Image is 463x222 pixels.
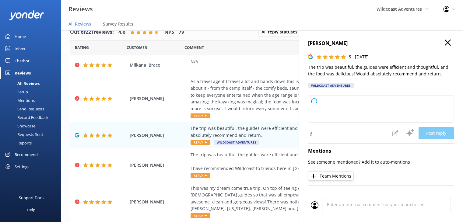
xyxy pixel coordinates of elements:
[4,139,61,147] a: Reports
[130,132,188,139] span: [PERSON_NAME]
[191,125,412,139] div: The trip was beautiful, the guides were efficient and thoughtful, and the food was delicious! Wou...
[4,122,35,130] div: Showcase
[4,96,61,105] a: Mentions
[191,173,210,178] span: Reply
[445,40,451,46] button: Close
[4,130,43,139] div: Requests Sent
[308,159,454,165] p: See someone mentioned? Add it to auto-mentions
[349,54,351,60] span: 5
[308,189,381,196] p: Completed
[15,55,30,67] div: Chatbot
[308,40,454,47] h4: [PERSON_NAME]
[15,67,31,79] div: Reviews
[127,45,147,50] span: Date
[191,151,412,172] div: The trip was beautiful, the guides were efficient and thoughtful, and the food was delicious! I h...
[191,113,210,118] span: Reply
[308,172,354,181] button: Team Mentions
[191,213,210,218] span: Reply
[4,79,61,88] a: All Reviews
[191,140,210,145] span: Reply
[311,201,318,209] img: user_profile.svg
[4,88,28,96] div: Setup
[75,45,89,50] span: Date
[164,28,174,36] h4: NPS
[4,130,61,139] a: Requests Sent
[130,162,188,168] span: [PERSON_NAME]
[9,10,44,20] img: yonder-white-logo.png
[15,30,26,43] div: Home
[19,192,44,204] div: Support Docs
[15,148,38,161] div: Recommend
[27,204,35,216] div: Help
[179,28,184,36] h4: 79
[68,21,91,27] span: All Reviews
[4,113,61,122] a: Record Feedback
[377,6,422,12] span: Wildcoast Adventures
[103,21,133,27] span: Survey Results
[4,79,40,88] div: All Reviews
[70,28,114,36] h4: Out of 221 reviews:
[184,45,204,50] span: Question
[261,29,301,35] span: All reply statuses
[308,83,354,88] div: Wildcoast Adventures
[15,161,29,173] div: Settings
[381,189,454,196] p: [DATE] 12:04pm
[4,88,61,96] a: Setup
[15,43,25,55] div: Inbox
[4,113,48,122] div: Record Feedback
[130,199,188,205] span: [PERSON_NAME]
[4,105,44,113] div: Send Requests
[4,139,32,147] div: Reports
[191,185,412,212] div: This was my dream come true trip. On top of seeing oca in the wild, I watched and interacted with...
[308,64,454,78] p: The trip was beautiful, the guides were efficient and thoughtful, and the food was delicious! Wou...
[4,122,61,130] a: Showcase
[68,4,93,14] h3: Reviews
[130,95,188,102] span: [PERSON_NAME]
[355,54,369,60] p: [DATE]
[118,28,125,36] h4: 4.6
[308,147,454,155] h4: Mentions
[191,78,412,112] div: As a travel agent I travel a lot and hands down this is and was a life changing experience. I lov...
[214,140,259,145] span: Wildcoast Adventures
[4,105,61,113] a: Send Requests
[4,96,35,105] div: Mentions
[191,58,412,65] div: N/A
[130,62,188,68] span: Milkana Brace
